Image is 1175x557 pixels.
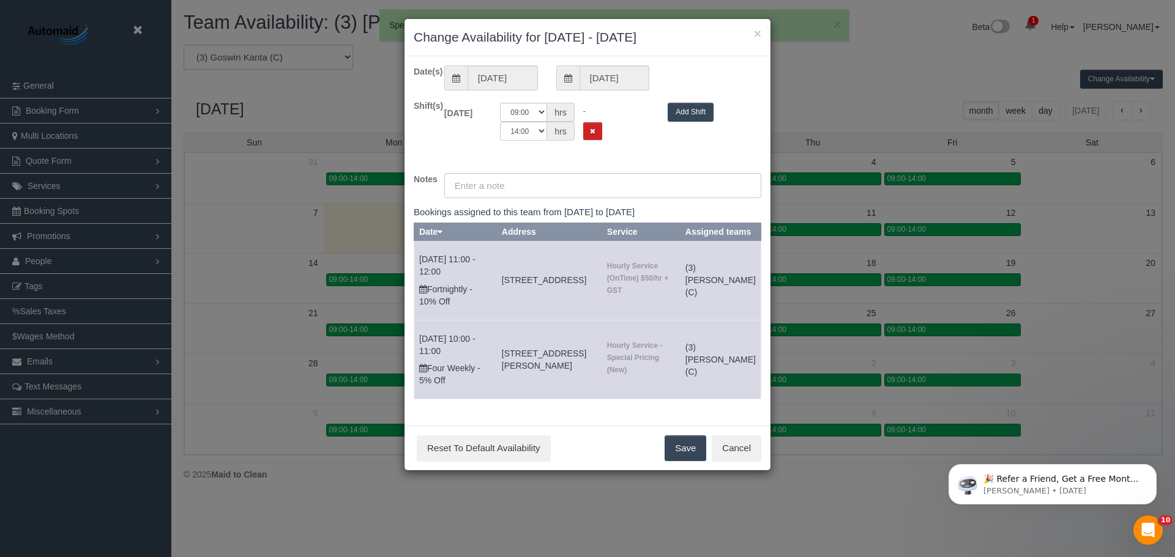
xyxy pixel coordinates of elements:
td: Service location [496,320,602,399]
td: Service location [496,241,602,320]
button: Cancel [712,435,761,461]
p: [DATE] 11:00 - 12:00 [419,253,491,278]
h3: Change Availability for [DATE] - [DATE] [414,28,761,46]
td: Assigned teams [680,241,761,320]
input: From [468,65,538,90]
span: hrs [547,122,574,141]
label: Shift(s) [405,100,435,112]
span: hrs [547,103,574,122]
span: - [583,106,586,116]
strong: Hourly Service - Special Pricing (New) [607,341,663,374]
td: Assigned teams [680,320,761,399]
th: Service [602,223,680,241]
input: Enter a note [444,173,761,198]
th: Date [414,223,497,241]
td: Service location [602,320,680,399]
th: Assigned teams [680,223,761,241]
td: Schedule date [414,320,497,399]
button: Remove Shift [583,122,602,140]
strong: Hourly Service (OnTime) $50/hr + GST [607,262,669,295]
th: Address [496,223,602,241]
td: Service location [602,241,680,320]
label: Notes [405,173,435,185]
sui-modal: Change Availability for 09/09/2025 - 09/09/2025 [405,19,770,470]
button: Add Shift [668,103,714,122]
button: Save [665,435,706,461]
iframe: Intercom notifications message [930,438,1175,524]
label: [DATE] [435,103,491,119]
label: Date(s) [405,65,435,78]
button: × [754,27,761,40]
iframe: Intercom live chat [1133,515,1163,545]
span: 10 [1158,515,1173,525]
button: Reset To Default Availability [417,435,551,461]
td: Schedule date [414,241,497,320]
p: [DATE] 10:00 - 11:00 [419,333,491,357]
h4: Bookings assigned to this team from [DATE] to [DATE] [414,207,761,218]
input: To [580,65,650,90]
